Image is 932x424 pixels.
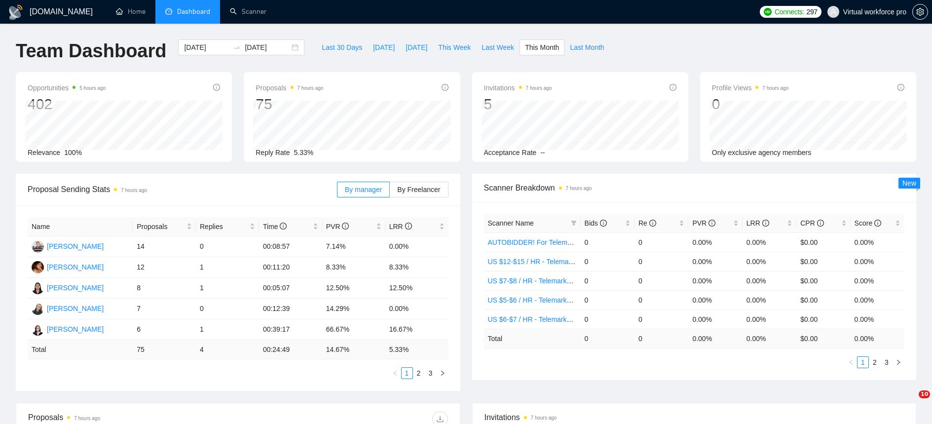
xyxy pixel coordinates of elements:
[385,299,448,319] td: 0.00%
[259,340,322,359] td: 00:24:49
[200,221,248,232] span: Replies
[425,368,436,379] a: 3
[298,85,324,91] time: 7 hours ago
[196,319,259,340] td: 1
[32,282,44,294] img: AE
[851,232,904,252] td: 0.00%
[488,277,582,285] a: US $7-$8 / HR - Telemarketing
[919,390,930,398] span: 10
[121,188,147,193] time: 7 hours ago
[708,220,715,227] span: info-circle
[712,82,789,94] span: Profile Views
[413,368,424,379] a: 2
[442,84,448,91] span: info-circle
[256,149,290,156] span: Reply Rate
[259,299,322,319] td: 00:12:39
[137,221,185,232] span: Proposals
[326,223,349,231] span: PVR
[28,149,60,156] span: Relevance
[743,329,796,348] td: 0.00 %
[28,95,106,114] div: 402
[196,340,259,359] td: 4
[743,271,796,290] td: 0.00%
[385,278,448,299] td: 12.50%
[28,82,106,94] span: Opportunities
[64,149,82,156] span: 100%
[233,43,241,51] span: to
[79,85,106,91] time: 5 hours ago
[581,309,634,329] td: 0
[881,357,892,368] a: 3
[32,283,104,291] a: AE[PERSON_NAME]
[401,367,413,379] li: 1
[259,236,322,257] td: 00:08:57
[800,219,823,227] span: CPR
[484,182,905,194] span: Scanner Breakdown
[634,309,688,329] td: 0
[775,6,804,17] span: Connects:
[743,309,796,329] td: 0.00%
[47,241,104,252] div: [PERSON_NAME]
[851,252,904,271] td: 0.00%
[294,149,314,156] span: 5.33%
[425,367,437,379] li: 3
[74,416,100,421] time: 7 hours ago
[345,186,382,193] span: By manager
[688,232,742,252] td: 0.00%
[322,42,362,53] span: Last 30 Days
[256,95,323,114] div: 75
[869,356,881,368] li: 2
[566,186,592,191] time: 7 hours ago
[32,304,104,312] a: YB[PERSON_NAME]
[712,95,789,114] div: 0
[368,39,400,55] button: [DATE]
[133,217,196,236] th: Proposals
[133,340,196,359] td: 75
[484,82,552,94] span: Invitations
[796,252,850,271] td: $0.00
[488,315,582,323] a: US $6-$7 / HR - Telemarketing
[32,240,44,253] img: RM
[233,43,241,51] span: swap-right
[743,252,796,271] td: 0.00%
[488,219,534,227] span: Scanner Name
[133,278,196,299] td: 8
[570,42,604,53] span: Last Month
[902,179,916,187] span: New
[581,271,634,290] td: 0
[196,278,259,299] td: 1
[184,42,229,53] input: Start date
[196,236,259,257] td: 0
[385,340,448,359] td: 5.33 %
[893,356,904,368] li: Next Page
[712,149,812,156] span: Only exclusive agency members
[47,282,104,293] div: [PERSON_NAME]
[851,290,904,309] td: 0.00%
[316,39,368,55] button: Last 30 Days
[322,340,385,359] td: 14.67 %
[526,85,552,91] time: 7 hours ago
[47,303,104,314] div: [PERSON_NAME]
[413,367,425,379] li: 2
[634,232,688,252] td: 0
[133,299,196,319] td: 7
[47,324,104,335] div: [PERSON_NAME]
[385,257,448,278] td: 8.33%
[851,329,904,348] td: 0.00 %
[488,296,582,304] a: US $5-$6 / HR - Telemarketing
[400,39,433,55] button: [DATE]
[688,309,742,329] td: 0.00%
[857,356,869,368] li: 1
[28,340,133,359] td: Total
[585,219,607,227] span: Bids
[796,329,850,348] td: $ 0.00
[32,261,44,273] img: SF
[912,4,928,20] button: setting
[764,8,772,16] img: upwork-logo.png
[600,220,607,227] span: info-circle
[196,217,259,236] th: Replies
[32,242,104,250] a: RM[PERSON_NAME]
[564,39,609,55] button: Last Month
[581,232,634,252] td: 0
[32,323,44,336] img: MA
